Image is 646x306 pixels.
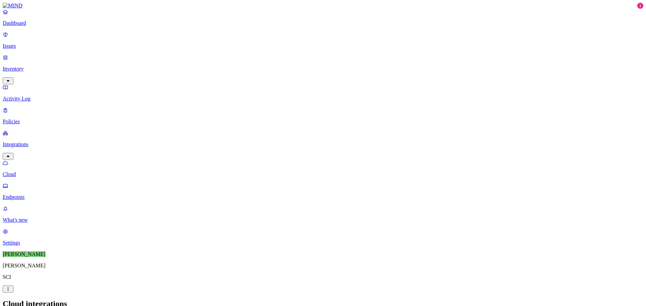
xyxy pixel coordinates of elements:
p: Inventory [3,66,643,72]
a: MIND [3,3,643,9]
p: [PERSON_NAME] [3,263,643,269]
p: Dashboard [3,20,643,26]
p: SCI [3,274,643,280]
a: Activity Log [3,84,643,102]
p: Endpoints [3,194,643,200]
p: Settings [3,240,643,246]
a: Inventory [3,54,643,83]
a: What's new [3,206,643,223]
span: [PERSON_NAME] [3,251,45,257]
a: Dashboard [3,9,643,26]
p: Integrations [3,141,643,147]
div: 1 [637,3,643,9]
p: Policies [3,119,643,125]
a: Cloud [3,160,643,177]
p: Cloud [3,171,643,177]
a: Issues [3,32,643,49]
a: Policies [3,107,643,125]
p: Activity Log [3,96,643,102]
a: Endpoints [3,183,643,200]
img: MIND [3,3,23,9]
a: Integrations [3,130,643,159]
a: Settings [3,228,643,246]
p: Issues [3,43,643,49]
p: What's new [3,217,643,223]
